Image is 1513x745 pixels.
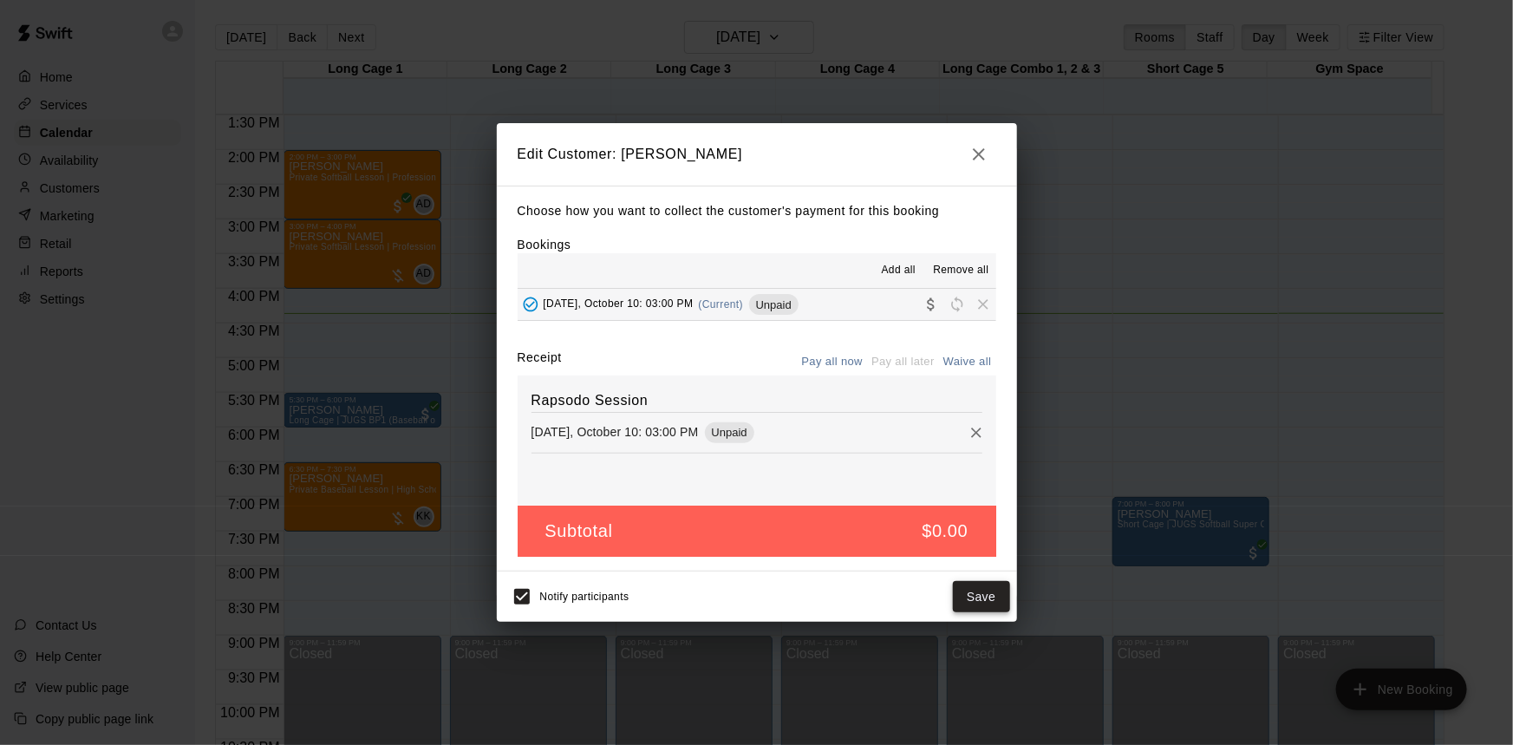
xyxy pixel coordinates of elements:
span: Remove all [933,262,988,279]
label: Bookings [518,238,571,252]
span: Reschedule [944,297,970,310]
h2: Edit Customer: [PERSON_NAME] [497,123,1017,186]
p: Choose how you want to collect the customer's payment for this booking [518,200,996,222]
button: Added - Collect Payment [518,291,544,317]
button: Pay all now [798,349,868,376]
p: [DATE], October 10: 03:00 PM [532,423,699,441]
span: Unpaid [749,298,799,311]
h5: Subtotal [545,520,613,543]
h5: $0.00 [922,520,968,543]
span: (Current) [699,298,744,310]
span: Add all [882,262,916,279]
span: [DATE], October 10: 03:00 PM [544,298,694,310]
span: Remove [970,297,996,310]
button: Save [953,581,1010,613]
span: Notify participants [540,591,629,603]
span: Collect payment [918,297,944,310]
button: Remove [963,420,989,446]
label: Receipt [518,349,562,376]
span: Unpaid [705,426,754,439]
h6: Rapsodo Session [532,389,982,412]
button: Add all [871,257,926,284]
button: Added - Collect Payment[DATE], October 10: 03:00 PM(Current)UnpaidCollect paymentRescheduleRemove [518,289,996,321]
button: Waive all [939,349,996,376]
button: Remove all [926,257,995,284]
